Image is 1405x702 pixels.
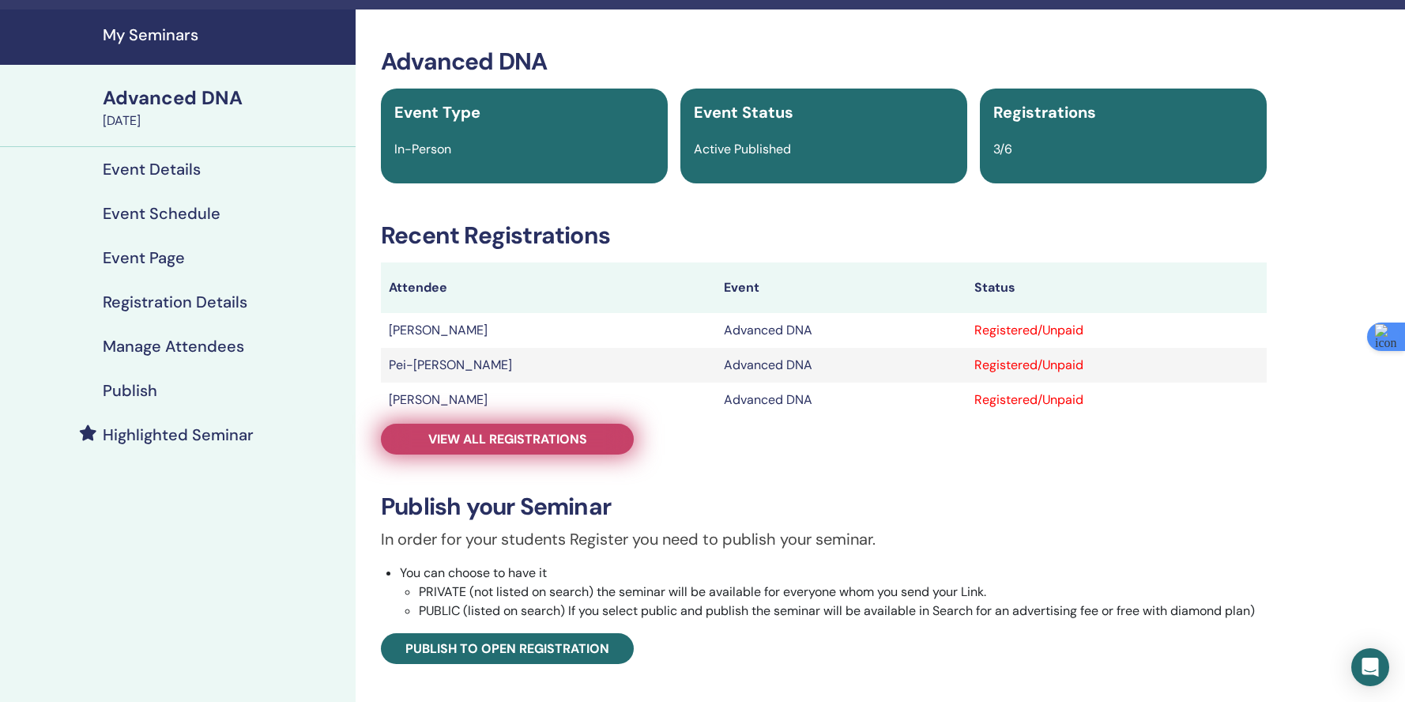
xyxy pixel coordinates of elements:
[394,102,480,123] span: Event Type
[381,221,1267,250] h3: Recent Registrations
[103,292,247,311] h4: Registration Details
[103,337,244,356] h4: Manage Attendees
[381,383,716,417] td: [PERSON_NAME]
[103,381,157,400] h4: Publish
[974,321,1259,340] div: Registered/Unpaid
[419,583,1267,602] li: PRIVATE (not listed on search) the seminar will be available for everyone whom you send your Link.
[428,431,587,447] span: View all registrations
[405,640,609,657] span: Publish to open registration
[381,262,716,313] th: Attendee
[694,141,791,157] span: Active Published
[966,262,1267,313] th: Status
[381,633,634,664] a: Publish to open registration
[103,425,254,444] h4: Highlighted Seminar
[694,102,793,123] span: Event Status
[381,493,1267,521] h3: Publish your Seminar
[103,248,185,267] h4: Event Page
[419,602,1267,621] li: PUBLIC (listed on search) If you select public and publish the seminar will be available in Searc...
[716,262,967,313] th: Event
[974,356,1259,375] div: Registered/Unpaid
[103,25,346,44] h4: My Seminars
[993,102,1096,123] span: Registrations
[400,564,1267,621] li: You can choose to have it
[103,204,220,223] h4: Event Schedule
[103,111,346,130] div: [DATE]
[993,141,1012,157] span: 3/6
[103,160,201,179] h4: Event Details
[394,141,451,157] span: In-Person
[974,391,1259,409] div: Registered/Unpaid
[716,313,967,348] td: Advanced DNA
[381,313,716,348] td: [PERSON_NAME]
[1351,648,1389,686] div: Open Intercom Messenger
[93,85,356,130] a: Advanced DNA[DATE]
[381,424,634,455] a: View all registrations
[381,47,1267,76] h3: Advanced DNA
[716,348,967,383] td: Advanced DNA
[103,85,346,111] div: Advanced DNA
[381,348,716,383] td: Pei-[PERSON_NAME]
[381,527,1267,551] p: In order for your students Register you need to publish your seminar.
[716,383,967,417] td: Advanced DNA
